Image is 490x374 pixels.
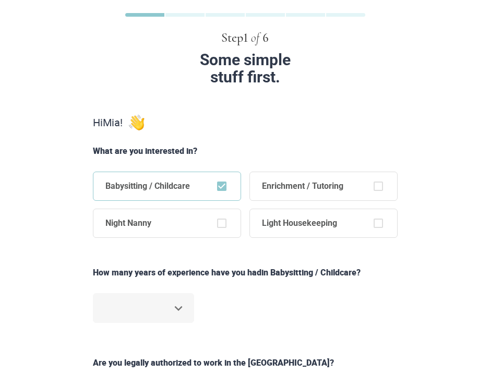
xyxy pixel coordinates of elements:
[89,267,402,279] div: How many years of experience have you had in Babysitting / Childcare ?
[89,115,402,130] div: Hi Mia !
[5,29,485,47] div: Step 1 6
[93,293,195,323] div: ​
[93,172,202,201] span: Babysitting / Childcare
[93,209,164,238] span: Night Nanny
[249,209,350,238] span: Light Housekeeping
[129,115,145,130] img: undo
[14,51,476,86] div: Some simple stuff first.
[251,32,259,44] span: of
[89,357,402,369] div: Are you legally authorized to work in the [GEOGRAPHIC_DATA]?
[89,145,402,157] div: What are you interested in?
[249,172,356,201] span: Enrichment / Tutoring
